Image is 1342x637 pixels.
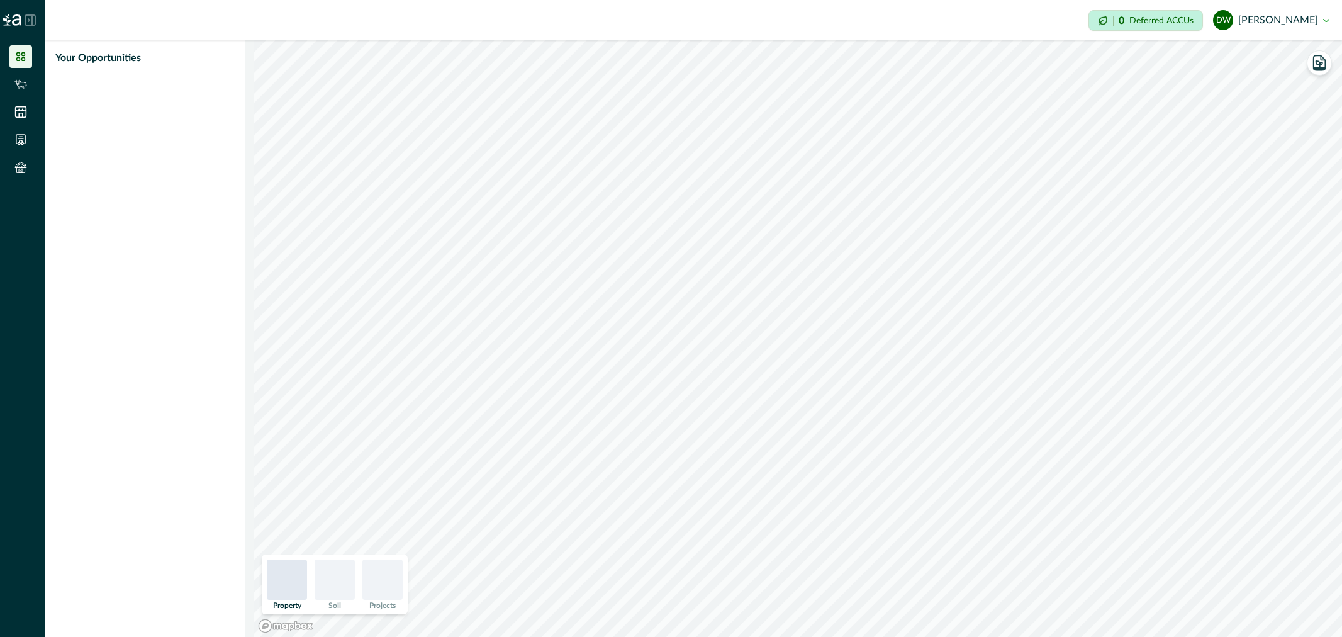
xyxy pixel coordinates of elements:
a: Mapbox logo [258,619,313,633]
button: daniel wortmann[PERSON_NAME] [1213,5,1329,35]
p: Deferred ACCUs [1129,16,1194,25]
p: 0 [1119,16,1124,26]
p: Soil [328,602,341,609]
p: Your Opportunities [55,50,141,65]
img: Logo [3,14,21,26]
p: Projects [369,602,396,609]
p: Property [273,602,301,609]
